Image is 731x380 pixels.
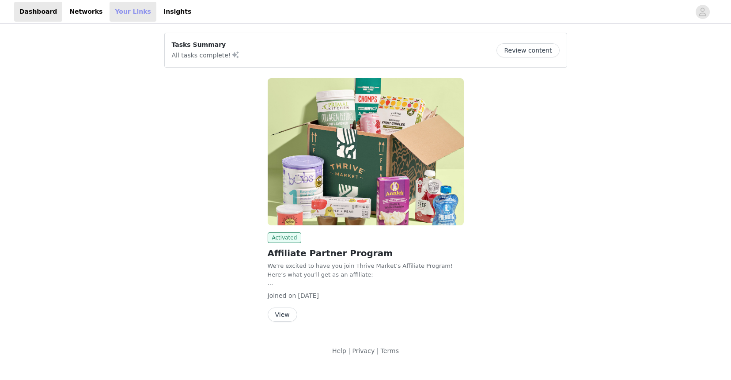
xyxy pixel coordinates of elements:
[348,347,350,354] span: |
[172,40,240,49] p: Tasks Summary
[352,347,375,354] a: Privacy
[496,43,559,57] button: Review content
[377,347,379,354] span: |
[268,262,464,279] p: We're excited to have you join Thrive Market’s Affiliate Program! Here’s what you’ll get as an af...
[110,2,156,22] a: Your Links
[268,308,297,322] button: View
[298,292,319,299] span: [DATE]
[172,49,240,60] p: All tasks complete!
[268,247,464,260] h2: Affiliate Partner Program
[332,347,346,354] a: Help
[268,78,464,225] img: Thrive Market
[64,2,108,22] a: Networks
[698,5,707,19] div: avatar
[158,2,197,22] a: Insights
[268,312,297,318] a: View
[268,232,302,243] span: Activated
[268,292,296,299] span: Joined on
[14,2,62,22] a: Dashboard
[381,347,399,354] a: Terms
